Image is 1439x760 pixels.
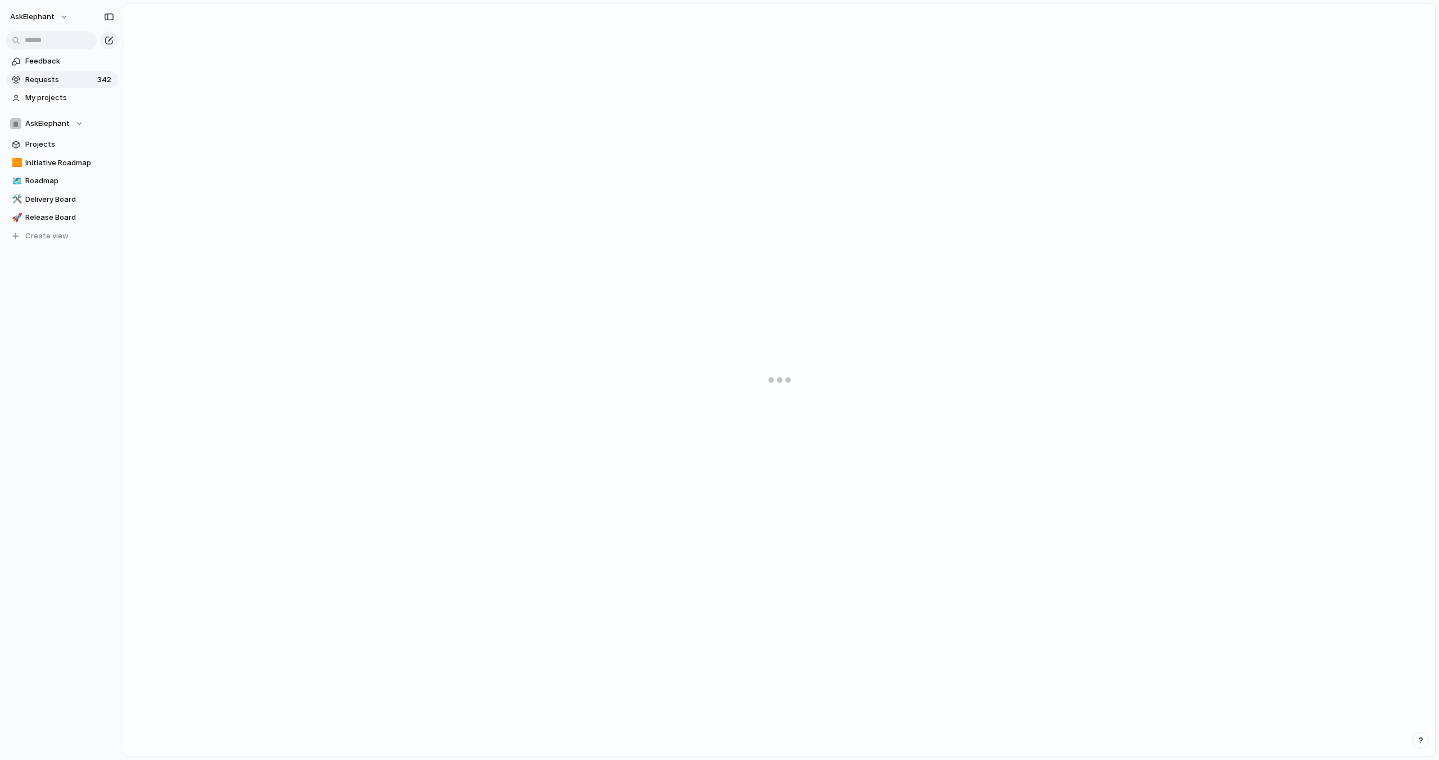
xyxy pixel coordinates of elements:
button: 🟧 [10,157,21,169]
span: Release Board [25,212,114,223]
span: AskElephant [25,118,70,129]
button: Create view [6,228,118,245]
a: 🗺️Roadmap [6,173,118,189]
button: AskElephant [5,8,74,26]
span: Initiative Roadmap [25,157,114,169]
a: 🟧Initiative Roadmap [6,155,118,171]
a: 🚀Release Board [6,209,118,226]
div: 🗺️ [12,175,20,188]
div: 🛠️ [12,193,20,206]
div: 🚀 [12,211,20,224]
button: AskElephant [6,115,118,132]
button: 🗺️ [10,175,21,187]
a: My projects [6,89,118,106]
span: Projects [25,139,114,150]
a: Requests342 [6,71,118,88]
span: Feedback [25,56,114,67]
span: Roadmap [25,175,114,187]
button: 🚀 [10,212,21,223]
a: 🛠️Delivery Board [6,191,118,208]
div: 🟧 [12,156,20,169]
span: Create view [25,230,69,242]
a: Feedback [6,53,118,70]
span: AskElephant [10,11,55,22]
span: Delivery Board [25,194,114,205]
span: Requests [25,74,94,85]
span: My projects [25,92,114,103]
a: Projects [6,136,118,153]
span: 342 [97,74,114,85]
button: 🛠️ [10,194,21,205]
